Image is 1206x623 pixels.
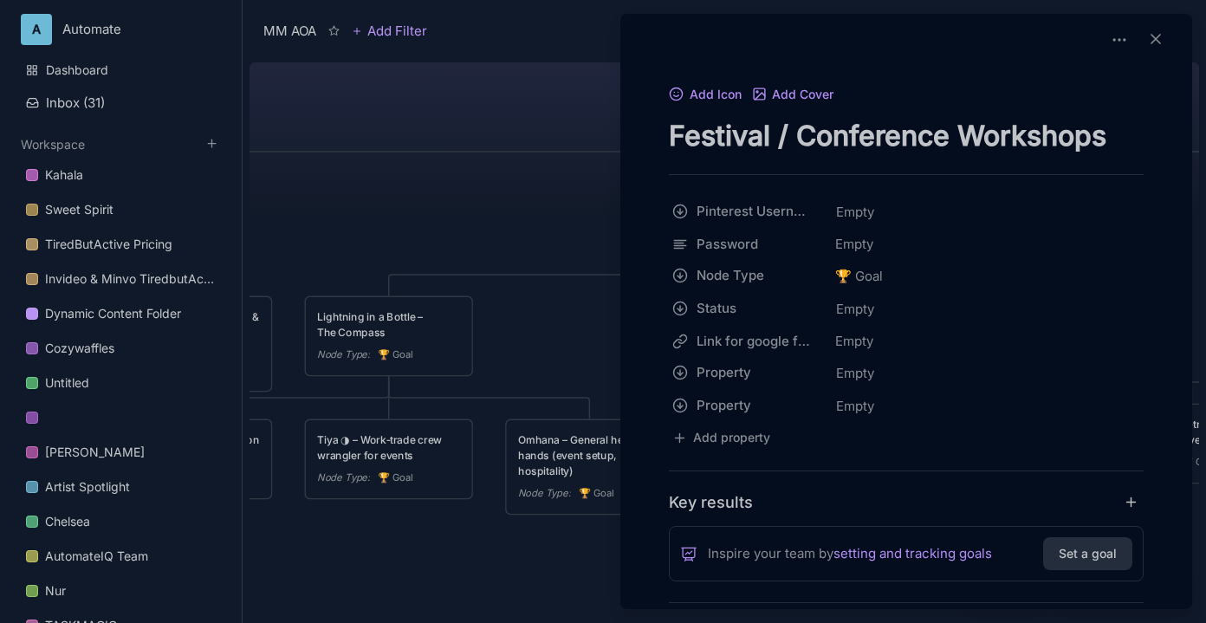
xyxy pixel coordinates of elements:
[669,293,1144,326] div: StatusEmpty
[830,229,1144,260] div: Empty
[669,357,1144,390] div: PropertyEmpty
[697,362,811,383] span: Property
[708,543,992,564] span: Inspire your team by
[835,201,875,224] span: Empty
[835,395,875,418] span: Empty
[669,88,742,103] button: Add Icon
[1124,494,1144,510] button: add key result
[669,229,1144,260] div: PasswordEmpty
[697,395,811,416] span: Property
[835,268,855,284] i: 🏆
[669,118,1144,153] textarea: node title
[752,88,834,103] button: Add Cover
[697,298,811,319] span: Status
[669,326,1144,357] div: Link for google formEmpty
[664,196,830,227] button: Pinterest Username
[664,229,830,260] button: Password
[833,543,992,564] a: setting and tracking goals
[830,326,1144,357] div: Empty
[697,234,811,255] span: Password
[835,362,875,385] span: Empty
[835,298,875,321] span: Empty
[697,201,811,222] span: Pinterest Username
[669,260,1144,293] div: Node Type🏆Goal
[664,293,830,324] button: Status
[1043,537,1132,570] button: Set a goal
[697,265,811,286] span: Node Type
[669,196,1144,229] div: Pinterest UsernameEmpty
[835,266,883,287] span: Goal
[697,331,811,352] span: Link for google form
[664,260,830,291] button: Node Type
[664,326,830,357] button: Link for google form
[664,390,830,421] button: Property
[669,492,753,512] h4: Key results
[669,426,774,450] button: Add property
[669,390,1144,423] div: PropertyEmpty
[664,357,830,388] button: Property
